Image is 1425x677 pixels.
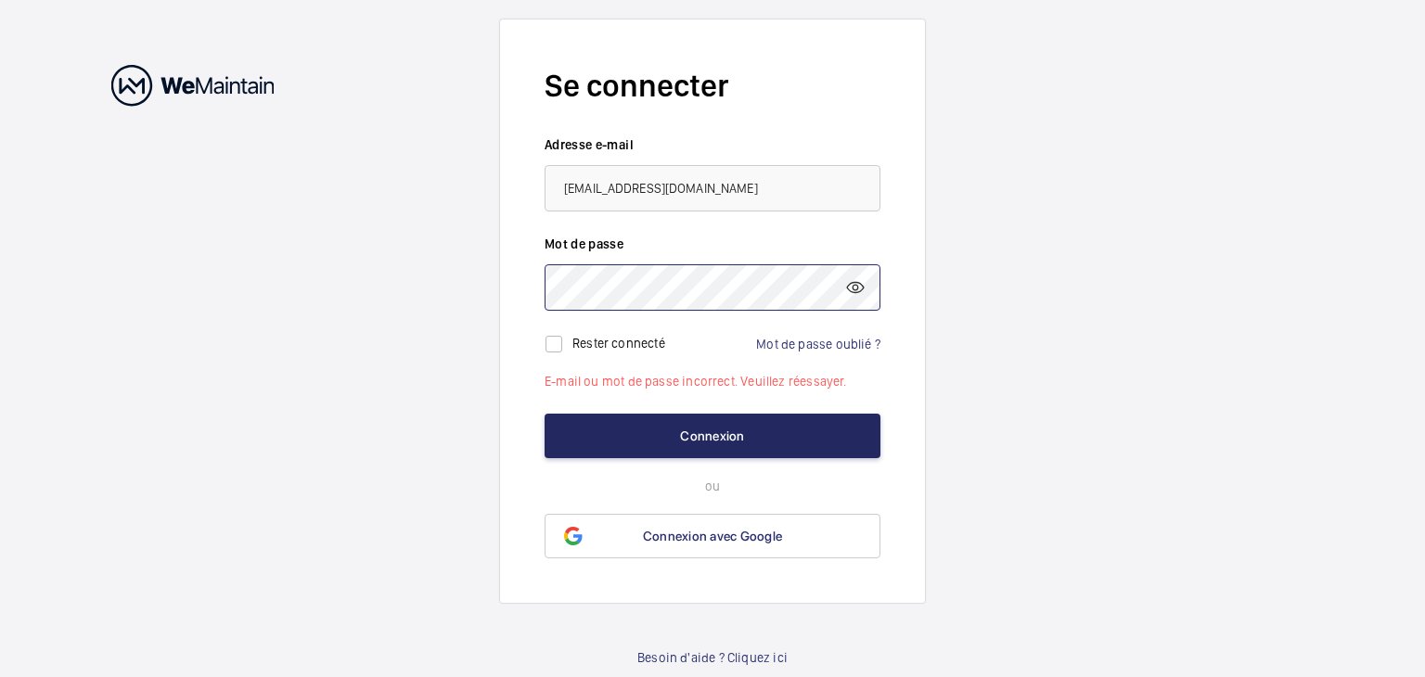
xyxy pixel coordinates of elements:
[545,372,880,390] p: E-mail ou mot de passe incorrect. Veuillez réessayer.
[545,135,880,154] label: Adresse e-mail
[545,414,880,458] button: Connexion
[545,477,880,495] p: ou
[572,336,665,351] label: Rester connecté
[545,235,880,253] label: Mot de passe
[643,529,782,543] span: Connexion avec Google
[545,165,880,211] input: Votre adresse e-mail
[545,64,880,108] h2: Se connecter
[756,337,880,351] a: Mot de passe oublié ?
[637,648,788,667] a: Besoin d'aide ? Cliquez ici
